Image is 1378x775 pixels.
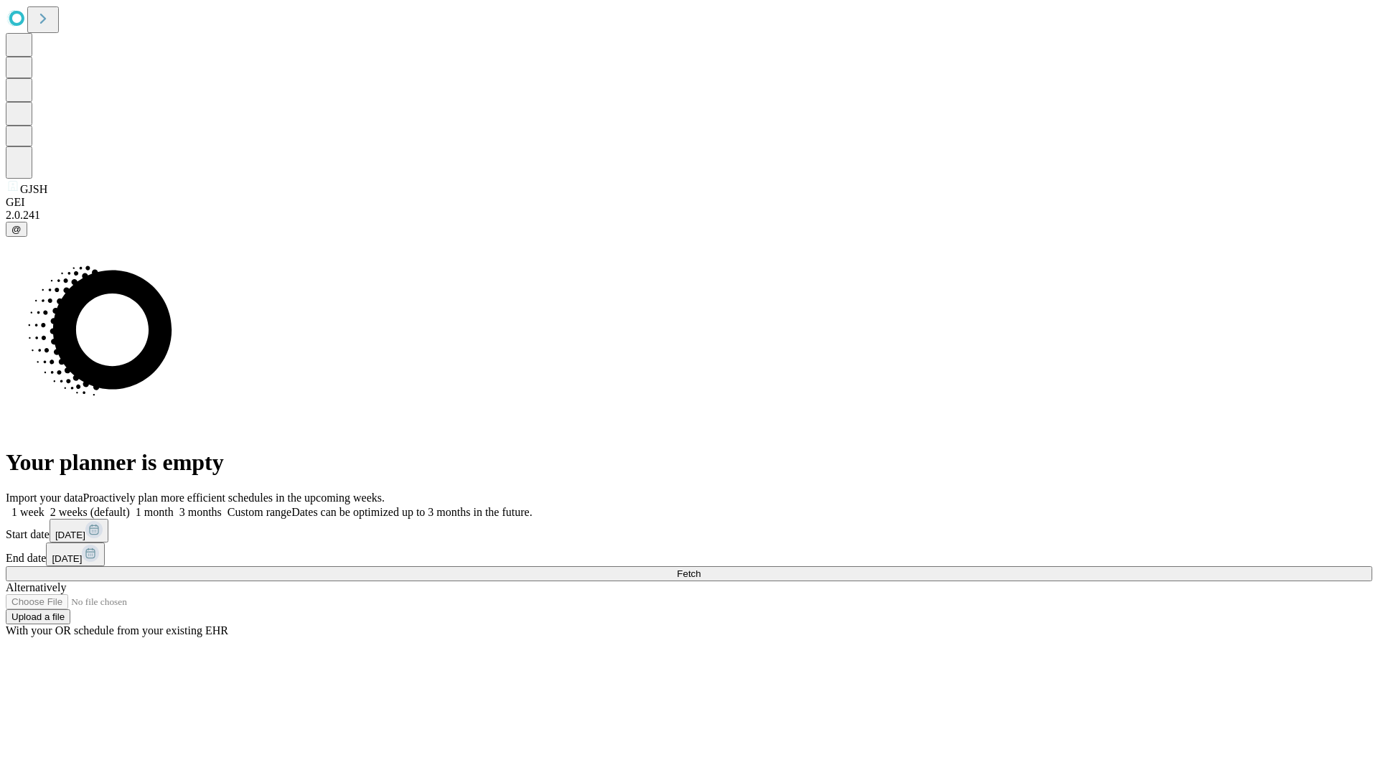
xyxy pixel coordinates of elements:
span: 1 week [11,506,44,518]
span: Proactively plan more efficient schedules in the upcoming weeks. [83,492,385,504]
span: Import your data [6,492,83,504]
span: Fetch [677,568,700,579]
div: Start date [6,519,1372,542]
button: [DATE] [50,519,108,542]
button: @ [6,222,27,237]
h1: Your planner is empty [6,449,1372,476]
span: [DATE] [52,553,82,564]
button: [DATE] [46,542,105,566]
span: Dates can be optimized up to 3 months in the future. [291,506,532,518]
div: 2.0.241 [6,209,1372,222]
button: Fetch [6,566,1372,581]
span: 2 weeks (default) [50,506,130,518]
span: 1 month [136,506,174,518]
span: GJSH [20,183,47,195]
span: Custom range [228,506,291,518]
span: [DATE] [55,530,85,540]
span: @ [11,224,22,235]
span: Alternatively [6,581,66,593]
span: With your OR schedule from your existing EHR [6,624,228,637]
span: 3 months [179,506,222,518]
div: GEI [6,196,1372,209]
div: End date [6,542,1372,566]
button: Upload a file [6,609,70,624]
